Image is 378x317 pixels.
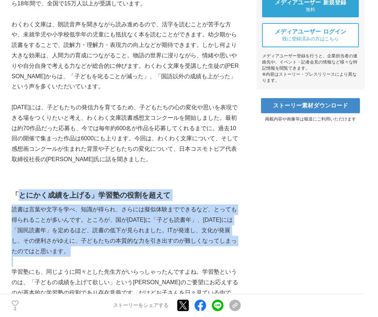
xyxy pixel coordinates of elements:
[262,53,359,84] div: メディアユーザー登録を行うと、企業担当者の連絡先や、イベント・記者会見の情報など様々な特記情報を閲覧できます。 ※内容はストーリー・プレスリリースにより異なります。
[261,98,360,113] a: ストーリー素材ダウンロード
[12,307,19,311] p: 2
[113,303,169,309] p: ストーリーをシェアする
[12,204,241,256] p: 読書は言葉や文字を学べ、知識が得られ、さらには擬似体験までできるなど、とっても得られることが多いんです。ところが、国が[DATE]に「子ども読書年」、[DATE]には「国民読書年」を定めるほど、...
[12,102,241,165] p: [DATE]には、子どもたちの発信力を育てるため、子どもたちの心の変化や思いを表現できる場をつくりたいと考え、わくわく文庫読書感想文コンクールを開始しました。最初は約70作品だった応募も、今では...
[282,36,339,42] span: 既に登録済みの方はこちら
[262,23,359,47] a: メディアユーザー ログイン 既に登録済みの方はこちら
[275,28,346,36] span: メディアユーザー ログイン
[12,19,241,92] p: わくわく文庫は、朗読音声を聞きながら読み進めるので、活字を読むことが苦手な方や、未就学児や小学校低学年の児童にも抵抗なく本を読むことができます。幼少期から読書をすることで、読解力・理解力・表現力...
[12,189,241,201] h2: 「とにかく成績を上げる」学習塾の役割を超えて
[256,116,365,122] p: 掲載内容や画像等は報道にご利用いただけます
[306,6,315,13] span: 無料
